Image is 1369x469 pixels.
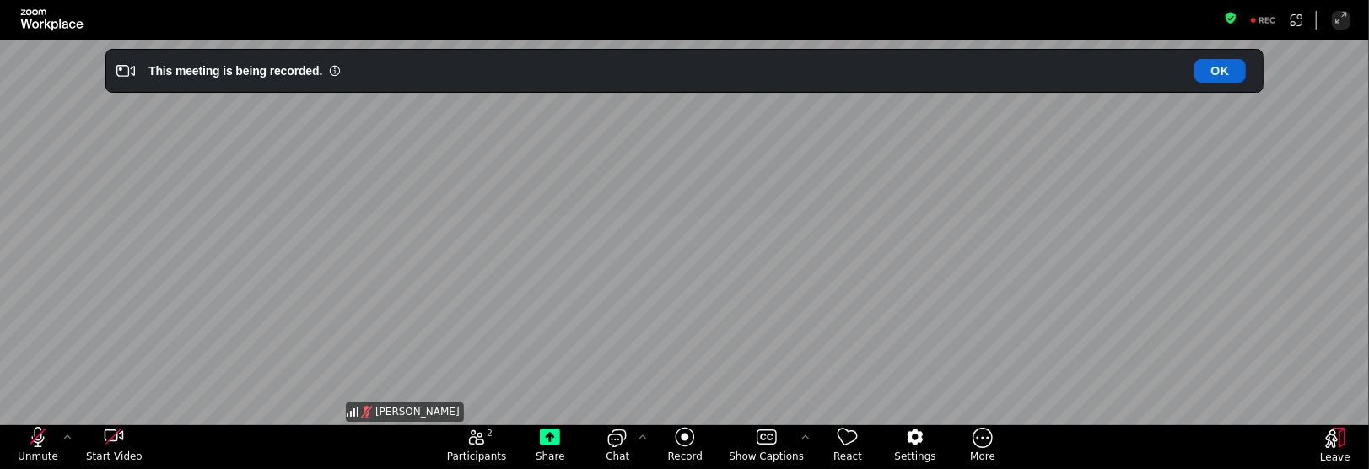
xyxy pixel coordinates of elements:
[584,427,651,467] button: open the chat panel
[1332,11,1350,30] button: Enter Full Screen
[719,427,814,467] button: Show Captions
[375,405,460,419] span: [PERSON_NAME]
[1243,11,1284,30] div: Recording to cloud
[668,450,703,463] span: Record
[970,450,995,463] span: More
[487,427,493,440] span: 2
[536,450,565,463] span: Share
[116,62,135,80] i: Video Recording
[59,427,76,449] button: More audio controls
[1320,450,1350,464] span: Leave
[437,427,517,467] button: open the participants list pane,[2] particpants
[76,427,152,467] button: start my video
[1287,11,1306,30] button: Apps Accessing Content in This Meeting
[1302,428,1369,468] button: Leave
[881,427,949,467] button: Settings
[651,427,719,467] button: Record
[1194,59,1246,83] button: OK
[634,427,651,449] button: Chat Settings
[895,450,936,463] span: Settings
[18,450,58,463] span: Unmute
[814,427,881,467] button: React
[516,427,584,467] button: Share
[447,450,507,463] span: Participants
[148,62,322,79] div: This meeting is being recorded.
[833,450,862,463] span: React
[329,65,341,77] i: Information Small
[797,427,814,449] button: More options for captions, menu button
[949,427,1016,467] button: More meeting control
[1224,11,1237,30] button: Meeting information
[729,450,804,463] span: Show Captions
[86,450,143,463] span: Start Video
[606,450,629,463] span: Chat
